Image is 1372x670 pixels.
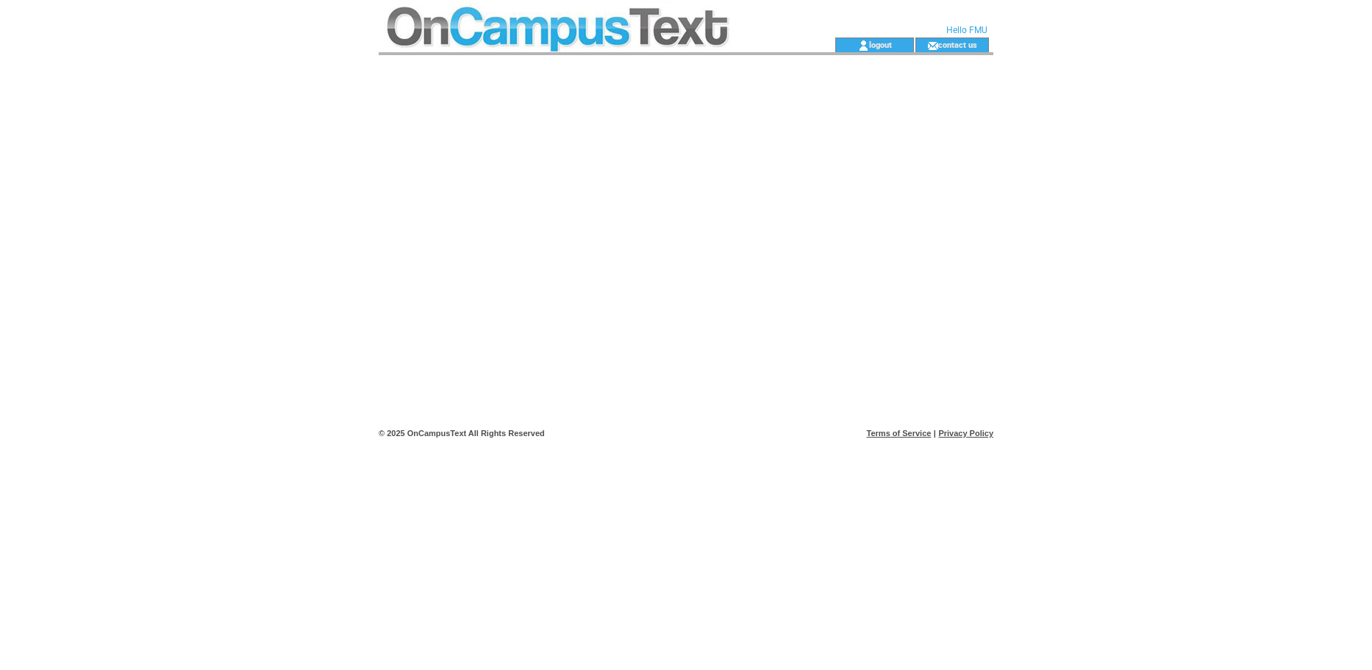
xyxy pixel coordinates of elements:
a: Privacy Policy [938,429,993,438]
img: account_icon.gif [858,40,869,51]
a: logout [869,40,892,49]
a: contact us [938,40,977,49]
span: | [934,429,936,438]
span: © 2025 OnCampusText All Rights Reserved [379,429,545,438]
a: Terms of Service [867,429,932,438]
span: Hello FMU [946,25,987,35]
img: contact_us_icon.gif [927,40,938,51]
